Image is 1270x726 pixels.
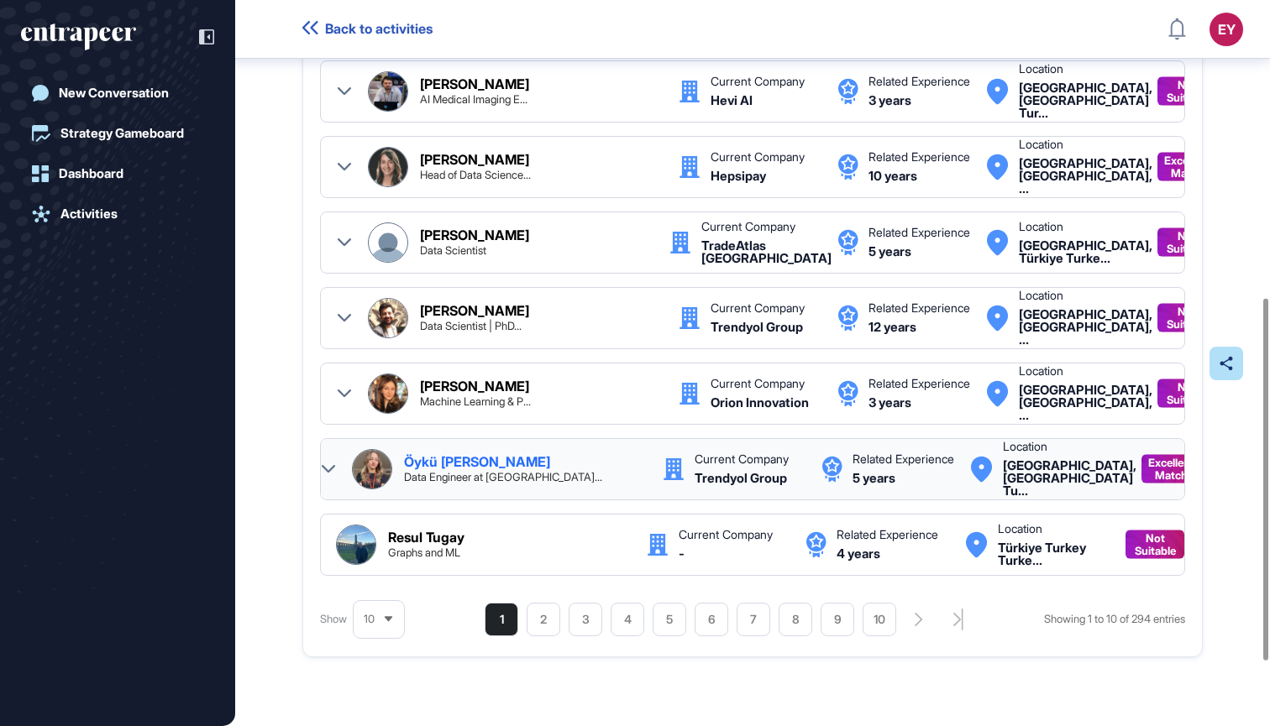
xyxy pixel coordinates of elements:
[869,151,970,163] div: Related Experience
[337,525,375,564] img: Resul Tugay
[420,396,531,407] div: Machine Learning & Prototype Engineer at P.I. Works, Inc.
[364,613,375,625] span: 10
[711,378,805,389] div: Current Company
[869,227,970,238] div: Related Experience
[420,153,529,166] div: [PERSON_NAME]
[1019,290,1063,301] div: Location
[915,613,923,626] div: search-pagination-next-button
[953,608,963,630] div: search-pagination-last-page-button
[737,603,770,636] li: 7
[869,94,911,107] div: 3 years
[1019,63,1063,75] div: Location
[679,529,773,541] div: Current Company
[869,396,911,409] div: 3 years
[1003,459,1136,497] div: Istanbul, Türkiye Turkey Turkey
[320,611,347,628] span: Show
[21,197,214,231] a: Activities
[388,530,464,544] div: Resul Tugay
[388,547,460,558] div: Graphs and ML
[701,221,795,232] div: Current Company
[711,321,803,333] div: Trendyol Group
[1019,365,1063,377] div: Location
[711,151,805,163] div: Current Company
[695,472,787,484] div: Trendyol Group
[611,603,644,636] li: 4
[369,374,407,413] img: Sueda G Yalcinkaya
[853,472,895,484] div: 5 years
[853,453,954,465] div: Related Experience
[679,547,685,560] div: -
[1019,157,1152,195] div: Istanbul, Istanbul, Turkey Turkey
[711,170,766,182] div: Hepsipay
[60,206,118,222] div: Activities
[1148,457,1194,482] span: Excellent Match
[711,76,805,87] div: Current Company
[420,321,522,332] div: Data Scientist | PhD in Data Science
[711,396,809,409] div: Orion Innovation
[420,77,529,91] div: [PERSON_NAME]
[821,603,854,636] li: 9
[404,455,550,468] div: Öykü [PERSON_NAME]
[869,302,970,314] div: Related Experience
[695,453,789,465] div: Current Company
[21,117,214,150] a: Strategy Gameboard
[420,304,529,317] div: [PERSON_NAME]
[1019,81,1152,119] div: Istanbul, Turkey Turkey
[485,603,518,636] li: 1
[59,166,123,181] div: Dashboard
[779,603,812,636] li: 8
[59,86,169,101] div: New Conversation
[1019,384,1152,421] div: Istanbul, Istanbul, Türkiye Turkey Turkey
[21,24,136,50] div: entrapeer-logo
[302,21,433,37] a: Back to activities
[353,450,391,488] img: Öykü Zeynep Aslan
[1166,306,1208,331] span: Not Suitable
[1164,154,1210,180] span: Excellent Match
[837,547,880,560] div: 4 years
[569,603,602,636] li: 3
[1166,381,1208,406] span: Not Suitable
[369,223,407,262] img: Fatih Gülşen
[369,299,407,337] img: Alperen Karan
[60,126,184,141] div: Strategy Gameboard
[21,76,214,110] a: New Conversation
[1019,308,1152,346] div: Istanbul, Istanbul, Turkey Turkey
[420,94,527,105] div: AI Medical Imaging Expert / DLE @ Hevi AI
[711,302,805,314] div: Current Company
[869,378,970,389] div: Related Experience
[1003,441,1047,452] div: Location
[420,379,529,393] div: [PERSON_NAME]
[1166,79,1208,104] span: Not Suitable
[869,245,911,258] div: 5 years
[695,603,728,636] li: 6
[404,472,602,483] div: Data Engineer at Trendyol Group | MSc Computer Science
[1210,13,1243,46] button: EY
[527,603,560,636] li: 2
[1166,230,1208,255] span: Not Suitable
[998,523,1042,535] div: Location
[420,170,531,180] div: Head of Data Science | MSc in Data Analytics
[420,245,486,256] div: Data Scientist
[1019,138,1063,150] div: Location
[863,603,896,636] li: 10
[653,603,686,636] li: 5
[369,148,407,186] img: Hida Gerez
[869,170,917,182] div: 10 years
[325,21,433,37] span: Back to activities
[711,94,753,107] div: Hevi AI
[21,157,214,191] a: Dashboard
[869,76,970,87] div: Related Experience
[1019,239,1152,264] div: Bursa, Türkiye Turkey Turkey
[998,541,1109,567] div: Türkiye Turkey Turkey
[1134,532,1176,557] span: Not Suitable
[369,72,407,111] img: Ahmet Karagöz
[1044,611,1185,628] div: Showing 1 to 10 of 294 entries
[701,239,832,264] div: TradeAtlas Türkiye
[1019,221,1063,232] div: Location
[420,228,529,242] div: [PERSON_NAME]
[869,321,916,333] div: 12 years
[837,529,938,541] div: Related Experience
